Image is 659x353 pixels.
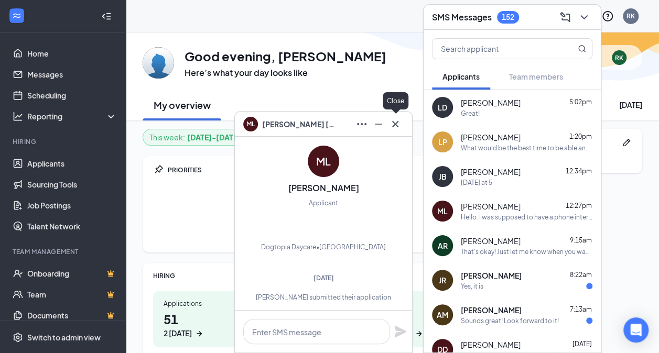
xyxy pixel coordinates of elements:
svg: ComposeMessage [559,11,571,24]
div: RK [626,12,635,20]
div: What would be the best time to be able and talk? [461,144,592,152]
div: AR [438,240,448,251]
a: Talent Network [27,216,117,237]
span: 8:22am [570,271,592,279]
img: Ross Klein [143,47,174,79]
div: Open Intercom Messenger [623,317,649,343]
svg: Collapse [101,11,112,21]
svg: Analysis [13,111,23,122]
div: RK [615,53,623,62]
a: Messages [27,64,117,85]
h2: My overview [154,98,211,112]
div: Sounds great! Look forward to it! [461,316,559,325]
h3: [PERSON_NAME] [288,182,359,194]
div: Applicant [309,198,338,208]
button: Minimize [370,116,387,133]
div: Team Management [13,247,115,256]
div: Close [383,92,408,109]
div: This week : [149,131,241,143]
span: [DATE] [314,274,334,282]
b: [DATE] - [DATE] [187,131,241,143]
span: [DATE] [572,340,592,348]
div: Dogtopia Daycare • [GEOGRAPHIC_DATA] [261,242,386,252]
a: DocumentsCrown [27,305,117,326]
svg: Pen [621,137,632,148]
svg: ArrowRight [194,328,204,339]
div: 152 [502,13,514,21]
a: Applications512 [DATE]ArrowRight [153,291,255,347]
a: TeamCrown [27,284,117,305]
div: HIRING [153,271,474,280]
span: [PERSON_NAME] [461,132,521,142]
span: Applicants [442,72,480,81]
svg: Pin [153,164,164,175]
div: LD [438,102,447,113]
button: ChevronDown [576,9,592,26]
span: [PERSON_NAME] [461,167,521,177]
div: ML [437,206,448,216]
svg: Cross [389,118,402,130]
span: Team members [509,72,563,81]
svg: Settings [13,332,23,343]
span: [PERSON_NAME] [461,305,522,315]
a: Home [27,43,117,64]
svg: MagnifyingGlass [578,45,586,53]
span: 1:20pm [569,133,592,140]
a: OnboardingCrown [27,263,117,284]
span: 12:27pm [566,202,592,209]
span: [PERSON_NAME] [461,236,521,246]
svg: QuestionInfo [601,10,614,23]
div: JR [439,275,446,285]
div: LP [438,137,447,147]
a: Applicants [27,153,117,174]
span: 7:13am [570,305,592,313]
h3: SMS Messages [432,12,492,23]
span: 9:15am [570,236,592,244]
span: 12:34pm [566,167,592,175]
div: Switch to admin view [27,332,101,343]
h1: 51 [164,310,244,339]
a: Scheduling [27,85,117,106]
span: [PERSON_NAME] [461,201,521,212]
svg: Minimize [372,118,385,130]
div: [PERSON_NAME] submitted their application [244,293,403,302]
svg: Ellipses [355,118,368,130]
div: Applications [164,299,244,308]
span: 5:02pm [569,98,592,106]
div: Hello. I was supposed to have a phone interview [DATE], but no one reached out to me. [461,213,592,222]
span: [PERSON_NAME] [461,270,522,281]
div: That's okay! Just let me know when you want me to come in. Feel better! [461,247,592,256]
div: Yes, it is [461,282,483,291]
button: Cross [387,116,404,133]
svg: ArrowRight [414,328,424,339]
span: [PERSON_NAME] [461,97,521,108]
div: Great! [461,109,480,118]
h1: Good evening, [PERSON_NAME] [185,47,386,65]
input: Search applicant [433,39,557,59]
div: JB [439,171,447,182]
div: AM [437,310,448,320]
div: [DATE] at 5 [461,178,492,187]
div: [DATE] [619,100,642,110]
a: Job Postings [27,195,117,216]
div: PRIORITIES [168,166,474,174]
h3: Here’s what your day looks like [185,67,386,79]
svg: Plane [394,325,407,338]
button: Ellipses [353,116,370,133]
a: Sourcing Tools [27,174,117,195]
svg: ChevronDown [578,11,590,24]
div: 2 [DATE] [164,328,192,339]
span: [PERSON_NAME] [PERSON_NAME] [262,118,336,130]
button: ComposeMessage [557,9,574,26]
svg: WorkstreamLogo [12,10,22,21]
span: [PERSON_NAME] [461,339,521,350]
div: ML [316,154,331,169]
div: Reporting [27,111,117,122]
div: Hiring [13,137,115,146]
